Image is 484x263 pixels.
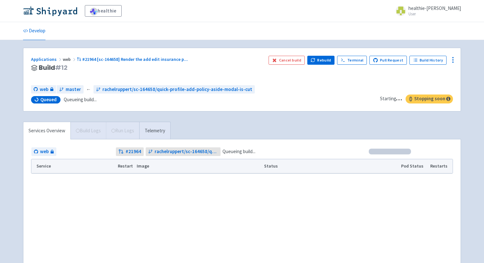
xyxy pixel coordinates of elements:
[40,148,49,155] span: web
[155,148,218,155] span: rachelruppert/sc-164658/quick-profile-add-policy-aside-modal-is-cut
[31,159,116,173] th: Service
[63,56,77,62] span: web
[399,159,428,173] th: Pod Status
[408,5,461,11] span: healthie-[PERSON_NAME]
[408,12,461,16] small: User
[93,85,255,94] a: rachelruppert/sc-164658/quick-profile-add-policy-aside-modal-is-cut
[57,85,84,94] a: master
[23,6,77,16] img: Shipyard logo
[369,56,407,65] a: Pull Request
[86,86,91,93] span: ←
[409,56,447,65] a: Build History
[40,96,57,103] span: Queued
[125,148,141,155] strong: # 21964
[269,56,305,65] button: Cancel build
[82,56,188,62] span: #21964 [sc-164658] Render the add edit insurance p ...
[85,5,122,17] a: healthie
[406,95,453,103] span: Stopping soon
[64,96,97,103] span: Queueing build...
[135,159,262,173] th: Image
[222,148,255,155] span: Queueing build...
[31,56,63,62] a: Applications
[31,85,56,94] a: web
[39,64,68,71] span: Build
[337,56,367,65] a: Terminal
[116,159,135,173] th: Restart
[392,6,461,16] a: healthie-[PERSON_NAME] User
[139,122,170,140] a: Telemetry
[23,122,70,140] a: Services Overview
[77,56,189,62] a: #21964 [sc-164658] Render the add edit insurance p...
[380,95,396,103] div: Starting
[116,147,144,156] a: #21964
[262,159,399,173] th: Status
[23,22,45,40] a: Develop
[307,56,335,65] button: Rebuild
[428,159,453,173] th: Restarts
[102,86,252,93] span: rachelruppert/sc-164658/quick-profile-add-policy-aside-modal-is-cut
[40,86,48,93] span: web
[66,86,81,93] span: master
[146,147,221,156] a: rachelruppert/sc-164658/quick-profile-add-policy-aside-modal-is-cut
[31,147,56,156] a: web
[55,63,68,72] span: # 12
